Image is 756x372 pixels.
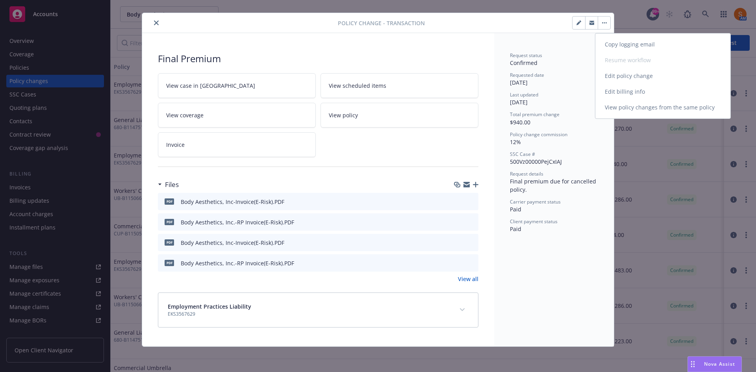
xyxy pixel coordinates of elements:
[158,180,179,190] div: Files
[510,98,528,106] span: [DATE]
[510,198,561,205] span: Carrier payment status
[510,178,598,193] span: Final premium due for cancelled policy.
[181,259,294,267] div: Body Aesthetics, Inc.-RP Invoice(E-Risk).PDF
[456,304,469,316] button: expand content
[510,118,530,126] span: $940.00
[165,260,174,266] span: PDF
[165,239,174,245] span: PDF
[321,73,478,98] a: View scheduled items
[510,59,537,67] span: Confirmed
[510,131,567,138] span: Policy change commission
[456,218,462,226] button: download file
[704,361,735,367] span: Nova Assist
[688,357,698,372] div: Drag to move
[181,198,284,206] div: Body Aesthetics, Inc-Invoice(E-Risk).PDF
[468,239,475,247] button: preview file
[158,293,478,327] div: Employment Practices LiabilityEKS3567629expand content
[458,275,478,283] a: View all
[181,218,294,226] div: Body Aesthetics, Inc.-RP Invoice(E-Risk).PDF
[687,356,742,372] button: Nova Assist
[510,52,542,59] span: Request status
[510,91,538,98] span: Last updated
[510,158,562,165] span: 500Vz00000PejCxIAJ
[158,73,316,98] a: View case in [GEOGRAPHIC_DATA]
[510,151,535,157] span: SSC Case #
[165,180,179,190] h3: Files
[468,259,475,267] button: preview file
[158,52,478,65] div: Final Premium
[158,103,316,128] a: View coverage
[510,170,543,177] span: Request details
[329,111,358,119] span: View policy
[166,81,255,90] span: View case in [GEOGRAPHIC_DATA]
[166,111,204,119] span: View coverage
[329,81,386,90] span: View scheduled items
[165,198,174,204] span: PDF
[321,103,478,128] a: View policy
[510,205,521,213] span: Paid
[166,141,185,149] span: Invoice
[510,138,521,146] span: 12%
[510,79,528,86] span: [DATE]
[456,259,462,267] button: download file
[168,302,251,311] span: Employment Practices Liability
[468,218,475,226] button: preview file
[510,218,558,225] span: Client payment status
[158,132,316,157] a: Invoice
[165,219,174,225] span: PDF
[456,239,462,247] button: download file
[468,198,475,206] button: preview file
[510,72,544,78] span: Requested date
[181,239,284,247] div: Body Aesthetics, Inc-Invoice(E-Risk).PDF
[152,18,161,28] button: close
[510,225,521,233] span: Paid
[456,198,462,206] button: download file
[338,19,425,27] span: Policy change - Transaction
[510,111,560,118] span: Total premium change
[168,311,251,318] span: EKS3567629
